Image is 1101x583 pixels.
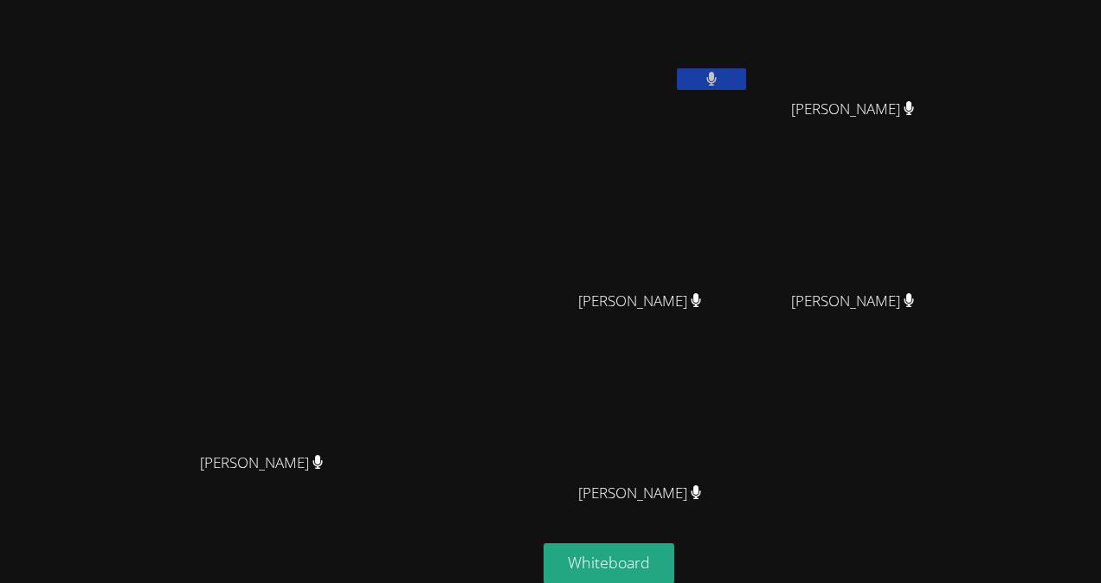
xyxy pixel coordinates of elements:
[578,481,702,506] span: [PERSON_NAME]
[578,289,702,314] span: [PERSON_NAME]
[200,451,324,476] span: [PERSON_NAME]
[791,97,915,122] span: [PERSON_NAME]
[791,289,915,314] span: [PERSON_NAME]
